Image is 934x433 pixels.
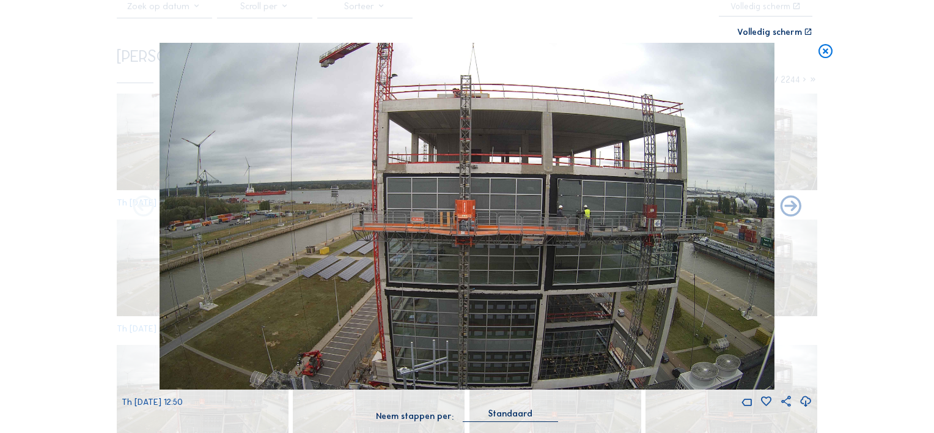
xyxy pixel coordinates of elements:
[488,409,532,420] div: Standaard
[160,43,775,389] img: Image
[122,397,183,407] span: Th [DATE] 12:50
[463,409,558,421] div: Standaard
[778,194,803,220] i: Back
[376,412,454,421] div: Neem stappen per:
[131,194,156,220] i: Forward
[737,28,802,37] div: Volledig scherm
